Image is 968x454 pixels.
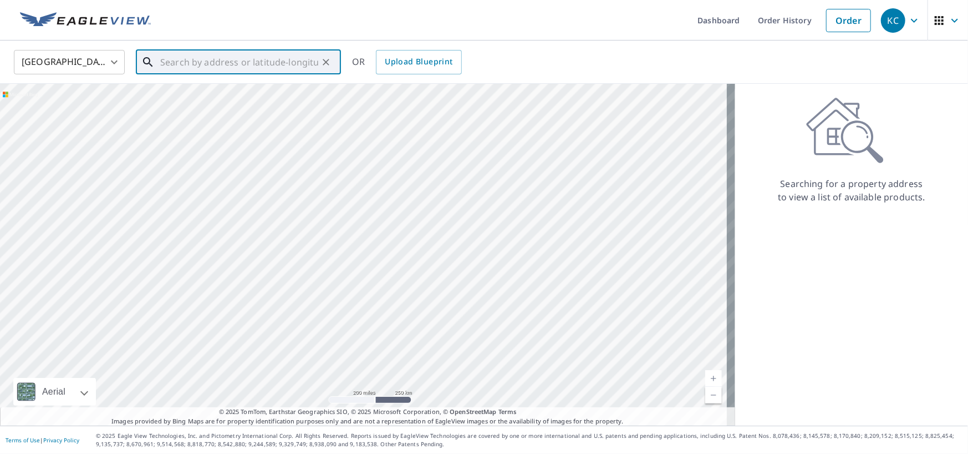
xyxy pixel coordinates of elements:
a: Current Level 5, Zoom In [705,370,722,387]
p: Searching for a property address to view a list of available products. [777,177,926,204]
div: OR [352,50,462,74]
div: Aerial [13,378,96,406]
p: © 2025 Eagle View Technologies, Inc. and Pictometry International Corp. All Rights Reserved. Repo... [96,432,962,448]
a: Terms [498,407,517,416]
a: Order [826,9,871,32]
div: KC [881,8,905,33]
a: Upload Blueprint [376,50,461,74]
input: Search by address or latitude-longitude [160,47,318,78]
div: Aerial [39,378,69,406]
a: Privacy Policy [43,436,79,444]
div: [GEOGRAPHIC_DATA] [14,47,125,78]
a: Current Level 5, Zoom Out [705,387,722,403]
img: EV Logo [20,12,151,29]
a: Terms of Use [6,436,40,444]
span: © 2025 TomTom, Earthstar Geographics SIO, © 2025 Microsoft Corporation, © [219,407,517,417]
span: Upload Blueprint [385,55,452,69]
p: | [6,437,79,443]
a: OpenStreetMap [450,407,496,416]
button: Clear [318,54,334,70]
